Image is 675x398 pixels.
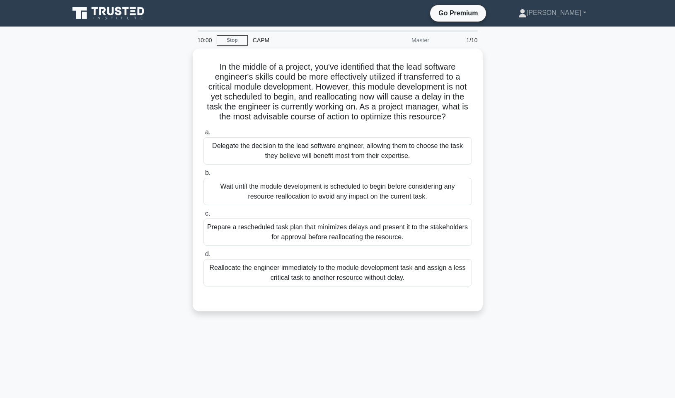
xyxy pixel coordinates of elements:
[203,62,473,122] h5: In the middle of a project, you've identified that the lead software engineer's skills could be m...
[205,129,210,136] span: a.
[433,8,483,18] a: Go Premium
[193,32,217,49] div: 10:00
[248,32,362,49] div: CAPM
[434,32,483,49] div: 1/10
[203,178,472,205] div: Wait until the module development is scheduled to begin before considering any resource reallocat...
[203,259,472,286] div: Reallocate the engineer immediately to the module development task and assign a less critical tas...
[217,35,248,46] a: Stop
[203,137,472,165] div: Delegate the decision to the lead software engineer, allowing them to choose the task they believ...
[205,169,210,176] span: b.
[205,250,210,257] span: d.
[362,32,434,49] div: Master
[205,210,210,217] span: c.
[203,218,472,246] div: Prepare a rescheduled task plan that minimizes delays and present it to the stakeholders for appr...
[498,5,606,21] a: [PERSON_NAME]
